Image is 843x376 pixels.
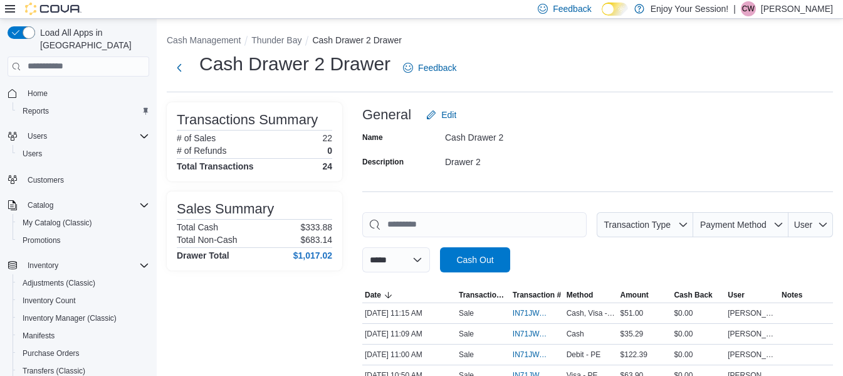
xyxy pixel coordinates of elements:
[728,329,777,339] span: [PERSON_NAME]
[597,212,693,237] button: Transaction Type
[513,329,549,339] span: IN71JW-7363435
[459,308,474,318] p: Sale
[567,290,594,300] span: Method
[167,55,192,80] button: Next
[177,235,238,245] h6: Total Non-Cash
[3,257,154,274] button: Inventory
[674,290,712,300] span: Cash Back
[456,254,493,266] span: Cash Out
[671,326,725,341] div: $0.00
[13,145,154,163] button: Users
[553,3,591,15] span: Feedback
[441,109,456,121] span: Edit
[567,329,584,339] span: Cash
[177,201,274,217] h3: Sales Summary
[312,35,401,45] button: Cash Drawer 2 Drawer
[23,313,117,323] span: Inventory Manager (Classic)
[18,215,149,230] span: My Catalog (Classic)
[513,290,561,300] span: Transaction #
[618,287,672,303] button: Amount
[602,3,628,16] input: Dark Mode
[620,290,649,300] span: Amount
[13,292,154,309] button: Inventory Count
[25,3,81,15] img: Cova
[13,232,154,249] button: Promotions
[741,1,756,16] div: Cassidy Wells
[18,328,60,343] a: Manifests
[23,149,42,159] span: Users
[362,157,404,167] label: Description
[459,329,474,339] p: Sale
[513,347,562,362] button: IN71JW-7363409
[177,133,216,143] h6: # of Sales
[177,222,218,232] h6: Total Cash
[567,308,615,318] span: Cash, Visa - PE
[28,175,64,185] span: Customers
[456,287,510,303] button: Transaction Type
[23,129,149,144] span: Users
[671,306,725,321] div: $0.00
[18,346,149,361] span: Purchase Orders
[23,198,58,213] button: Catalog
[362,132,383,142] label: Name
[23,85,149,101] span: Home
[300,222,332,232] p: $333.88
[23,278,95,288] span: Adjustments (Classic)
[761,1,833,16] p: [PERSON_NAME]
[567,350,601,360] span: Debit - PE
[728,350,777,360] span: [PERSON_NAME]
[700,220,767,230] span: Payment Method
[788,212,833,237] button: User
[362,212,587,237] input: This is a search bar. As you type, the results lower in the page will automatically filter.
[23,171,149,187] span: Customers
[23,129,52,144] button: Users
[604,220,671,230] span: Transaction Type
[365,290,381,300] span: Date
[167,34,833,49] nav: An example of EuiBreadcrumbs
[18,293,149,308] span: Inventory Count
[671,347,725,362] div: $0.00
[18,276,149,291] span: Adjustments (Classic)
[18,146,47,161] a: Users
[23,366,85,376] span: Transfers (Classic)
[13,214,154,232] button: My Catalog (Classic)
[3,170,154,188] button: Customers
[13,274,154,292] button: Adjustments (Classic)
[300,235,332,245] p: $683.14
[177,250,229,261] h4: Drawer Total
[513,326,562,341] button: IN71JW-7363435
[513,308,549,318] span: IN71JW-7363457
[3,127,154,145] button: Users
[794,220,813,230] span: User
[251,35,301,45] button: Thunder Bay
[725,287,779,303] button: User
[327,146,332,156] p: 0
[13,309,154,327] button: Inventory Manager (Classic)
[28,261,58,271] span: Inventory
[18,104,54,119] a: Reports
[23,86,53,101] a: Home
[18,328,149,343] span: Manifests
[23,296,76,306] span: Inventory Count
[18,346,85,361] a: Purchase Orders
[440,247,510,272] button: Cash Out
[362,347,456,362] div: [DATE] 11:00 AM
[28,89,48,99] span: Home
[35,26,149,51] span: Load All Apps in [GEOGRAPHIC_DATA]
[418,62,456,74] span: Feedback
[13,327,154,345] button: Manifests
[23,106,49,116] span: Reports
[362,326,456,341] div: [DATE] 11:09 AM
[23,331,55,341] span: Manifests
[742,1,755,16] span: CW
[18,104,149,119] span: Reports
[779,287,833,303] button: Notes
[23,258,63,273] button: Inventory
[728,290,745,300] span: User
[620,329,644,339] span: $35.29
[13,345,154,362] button: Purchase Orders
[28,131,47,141] span: Users
[510,287,564,303] button: Transaction #
[459,290,508,300] span: Transaction Type
[18,215,97,230] a: My Catalog (Classic)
